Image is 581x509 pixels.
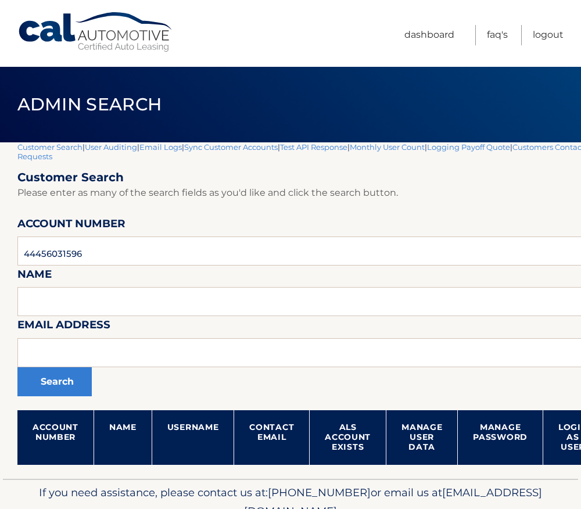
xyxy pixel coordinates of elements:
[17,142,83,152] a: Customer Search
[386,410,458,465] th: Manage User Data
[152,410,234,465] th: Username
[268,486,371,499] span: [PHONE_NUMBER]
[17,367,92,396] button: Search
[184,142,278,152] a: Sync Customer Accounts
[85,142,137,152] a: User Auditing
[17,94,162,115] span: Admin Search
[458,410,543,465] th: Manage Password
[94,410,152,465] th: Name
[17,215,125,236] label: Account Number
[404,25,454,45] a: Dashboard
[350,142,425,152] a: Monthly User Count
[17,316,110,338] label: Email Address
[17,12,174,53] a: Cal Automotive
[427,142,510,152] a: Logging Payoff Quote
[17,266,52,287] label: Name
[234,410,310,465] th: Contact Email
[487,25,508,45] a: FAQ's
[17,410,94,465] th: Account Number
[310,410,386,465] th: ALS Account Exists
[533,25,564,45] a: Logout
[139,142,182,152] a: Email Logs
[280,142,347,152] a: Test API Response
